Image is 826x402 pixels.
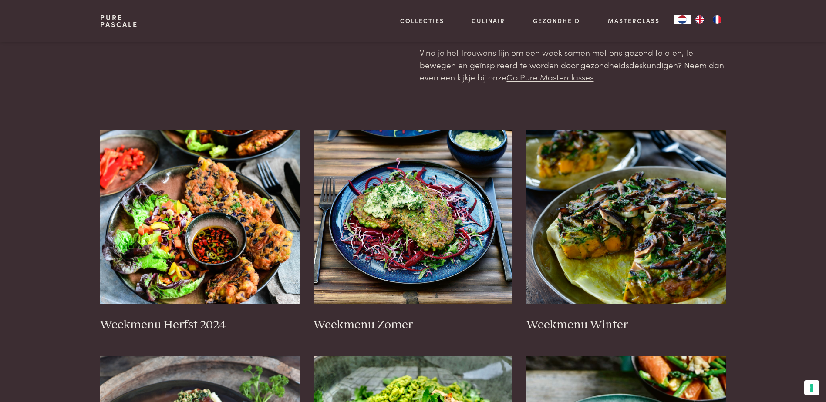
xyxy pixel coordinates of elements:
[400,16,444,25] a: Collecties
[314,130,513,304] img: Weekmenu Zomer
[314,130,513,332] a: Weekmenu Zomer Weekmenu Zomer
[691,15,708,24] a: EN
[314,318,513,333] h3: Weekmenu Zomer
[804,380,819,395] button: Uw voorkeuren voor toestemming voor trackingtechnologieën
[526,130,726,304] img: Weekmenu Winter
[526,130,726,332] a: Weekmenu Winter Weekmenu Winter
[708,15,726,24] a: FR
[674,15,691,24] a: NL
[533,16,580,25] a: Gezondheid
[100,14,138,28] a: PurePascale
[691,15,726,24] ul: Language list
[420,46,725,84] p: Vind je het trouwens fijn om een week samen met ons gezond te eten, te bewegen en geïnspireerd te...
[472,16,505,25] a: Culinair
[526,318,726,333] h3: Weekmenu Winter
[674,15,691,24] div: Language
[100,130,300,304] img: Weekmenu Herfst 2024
[100,318,300,333] h3: Weekmenu Herfst 2024
[100,130,300,332] a: Weekmenu Herfst 2024 Weekmenu Herfst 2024
[506,71,593,83] a: Go Pure Masterclasses
[674,15,726,24] aside: Language selected: Nederlands
[608,16,660,25] a: Masterclass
